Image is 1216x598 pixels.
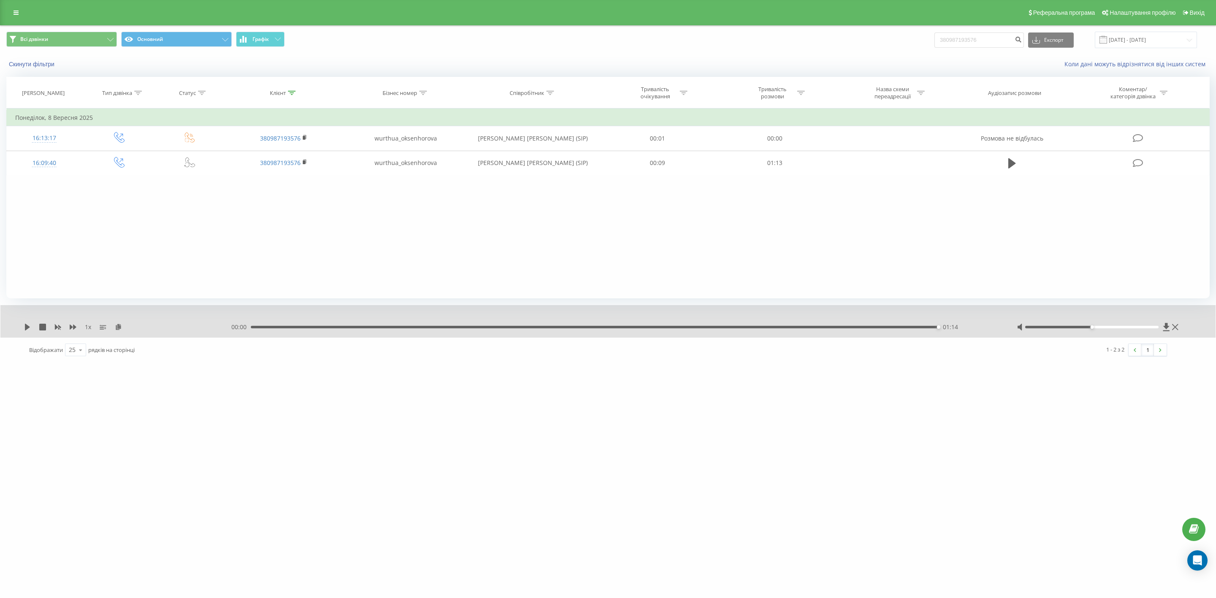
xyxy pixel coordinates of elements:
[7,109,1210,126] td: Понеділок, 8 Вересня 2025
[15,155,73,171] div: 16:09:40
[988,89,1041,97] div: Аудіозапис розмови
[716,151,833,175] td: 01:13
[1028,32,1074,48] button: Експорт
[1110,9,1175,16] span: Налаштування профілю
[260,134,301,142] a: 380987193576
[937,325,940,329] div: Accessibility label
[943,323,958,331] span: 01:14
[85,323,91,331] span: 1 x
[934,32,1024,48] input: Пошук за номером
[345,151,467,175] td: wurthua_oksenhorova
[1033,9,1095,16] span: Реферальна програма
[102,89,132,97] div: Тип дзвінка
[121,32,232,47] button: Основний
[15,130,73,146] div: 16:13:17
[467,126,599,151] td: [PERSON_NAME] [PERSON_NAME] (SIP)
[22,89,65,97] div: [PERSON_NAME]
[598,126,716,151] td: 00:01
[260,159,301,167] a: 380987193576
[1108,86,1158,100] div: Коментар/категорія дзвінка
[981,134,1043,142] span: Розмова не відбулась
[236,32,285,47] button: Графік
[69,346,76,354] div: 25
[1190,9,1205,16] span: Вихід
[179,89,196,97] div: Статус
[252,36,269,42] span: Графік
[383,89,417,97] div: Бізнес номер
[750,86,795,100] div: Тривалість розмови
[467,151,599,175] td: [PERSON_NAME] [PERSON_NAME] (SIP)
[1106,345,1124,354] div: 1 - 2 з 2
[598,151,716,175] td: 00:09
[1090,325,1094,329] div: Accessibility label
[1064,60,1210,68] a: Коли дані можуть відрізнятися вiд інших систем
[231,323,251,331] span: 00:00
[1187,550,1208,571] div: Open Intercom Messenger
[270,89,286,97] div: Клієнт
[1141,344,1154,356] a: 1
[716,126,833,151] td: 00:00
[632,86,678,100] div: Тривалість очікування
[29,346,63,354] span: Відображати
[510,89,544,97] div: Співробітник
[88,346,135,354] span: рядків на сторінці
[6,32,117,47] button: Всі дзвінки
[6,60,59,68] button: Скинути фільтри
[20,36,48,43] span: Всі дзвінки
[345,126,467,151] td: wurthua_oksenhorova
[870,86,915,100] div: Назва схеми переадресації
